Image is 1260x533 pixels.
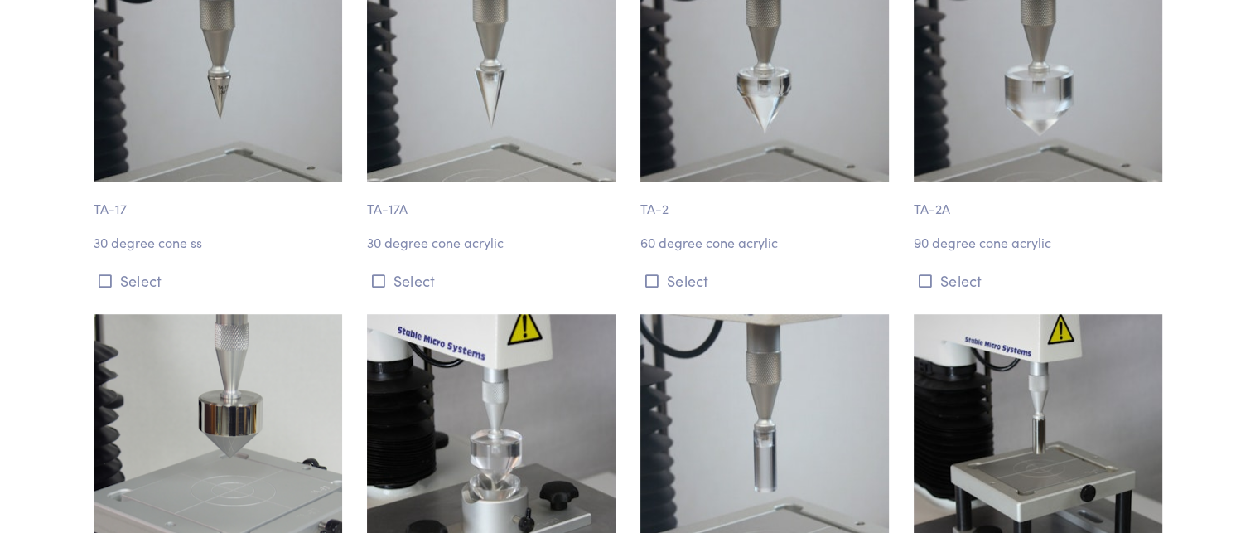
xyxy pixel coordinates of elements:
[367,182,620,220] p: TA-17A
[94,232,347,254] p: 30 degree cone ss
[914,267,1167,294] button: Select
[94,267,347,294] button: Select
[640,267,894,294] button: Select
[914,182,1167,220] p: TA-2A
[914,232,1167,254] p: 90 degree cone acrylic
[640,182,894,220] p: TA-2
[640,232,894,254] p: 60 degree cone acrylic
[94,182,347,220] p: TA-17
[367,232,620,254] p: 30 degree cone acrylic
[367,267,620,294] button: Select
